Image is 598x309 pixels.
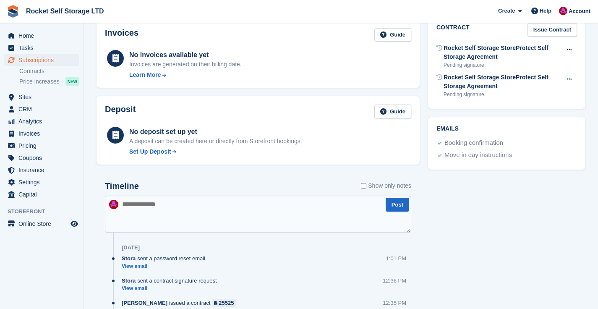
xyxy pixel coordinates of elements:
[4,103,79,115] a: menu
[4,164,79,176] a: menu
[4,54,79,66] a: menu
[129,147,302,156] a: Set Up Deposit
[386,198,409,212] button: Post
[129,71,161,79] div: Learn More
[122,285,221,292] a: View email
[105,181,139,191] h2: Timeline
[4,128,79,139] a: menu
[7,5,19,18] img: stora-icon-8386f47178a22dfd0bd8f6a31ec36ba5ce8667c1dd55bd0f319d3a0aa187defe.svg
[23,4,107,18] a: Rocket Self Storage LTD
[109,200,118,209] img: Lee Tresadern
[498,7,515,15] span: Create
[18,218,69,230] span: Online Store
[444,44,561,61] div: Rocket Self Storage StoreProtect Self Storage Agreement
[4,140,79,152] a: menu
[386,254,406,262] div: 1:01 PM
[129,60,242,69] div: Invoices are generated on their billing date.
[18,91,69,103] span: Sites
[18,140,69,152] span: Pricing
[540,7,551,15] span: Help
[8,207,84,216] span: Storefront
[18,54,69,66] span: Subscriptions
[129,127,302,137] div: No deposit set up yet
[444,61,561,69] div: Pending signature
[527,23,577,37] a: Issue Contract
[122,299,167,307] span: [PERSON_NAME]
[436,126,577,132] h2: Emails
[19,78,60,86] span: Price increases
[18,128,69,139] span: Invoices
[4,176,79,188] a: menu
[361,181,366,190] input: Show only notes
[122,254,136,262] span: Stora
[374,28,411,42] a: Guide
[18,152,69,164] span: Coupons
[383,299,406,307] div: 12:35 PM
[18,103,69,115] span: CRM
[444,91,561,98] div: Pending signature
[4,91,79,103] a: menu
[65,77,79,86] div: NEW
[122,263,209,270] a: View email
[18,176,69,188] span: Settings
[129,71,242,79] a: Learn More
[4,42,79,54] a: menu
[129,50,242,60] div: No invoices available yet
[361,181,411,190] label: Show only notes
[122,299,240,307] div: issued a contract
[129,137,302,146] p: A deposit can be created here or directly from Storefront bookings.
[122,254,209,262] div: sent a password reset email
[4,189,79,200] a: menu
[19,67,79,75] a: Contracts
[444,150,512,160] div: Move in day instructions
[18,30,69,42] span: Home
[19,77,79,86] a: Price increases NEW
[69,219,79,229] a: Preview store
[122,244,140,251] div: [DATE]
[129,147,171,156] div: Set Up Deposit
[18,115,69,127] span: Analytics
[444,138,503,148] div: Booking confirmation
[122,277,221,285] div: sent a contract signature request
[18,42,69,54] span: Tasks
[212,299,236,307] a: 25525
[105,105,136,118] h2: Deposit
[4,115,79,127] a: menu
[18,189,69,200] span: Capital
[4,152,79,164] a: menu
[383,277,406,285] div: 12:36 PM
[444,73,561,91] div: Rocket Self Storage StoreProtect Self Storage Agreement
[105,28,138,42] h2: Invoices
[122,277,136,285] span: Stora
[18,164,69,176] span: Insurance
[4,30,79,42] a: menu
[569,7,590,16] span: Account
[219,299,234,307] div: 25525
[4,218,79,230] a: menu
[436,23,470,37] h2: Contract
[559,7,567,15] img: Lee Tresadern
[374,105,411,118] a: Guide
